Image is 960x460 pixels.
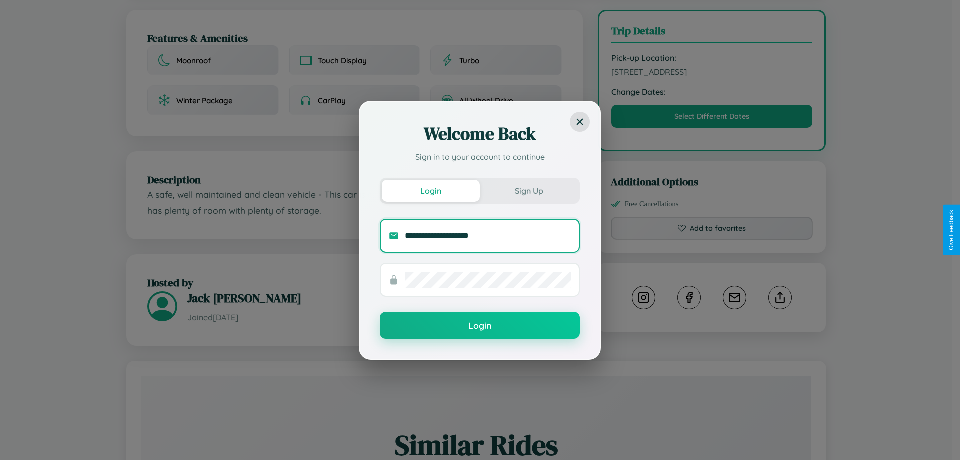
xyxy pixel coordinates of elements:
button: Login [382,180,480,202]
button: Sign Up [480,180,578,202]
div: Give Feedback [948,210,955,250]
button: Login [380,312,580,339]
h2: Welcome Back [380,122,580,146]
p: Sign in to your account to continue [380,151,580,163]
